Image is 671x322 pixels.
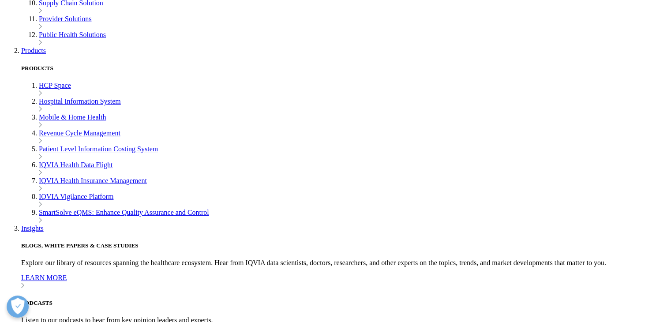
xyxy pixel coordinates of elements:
[39,31,106,38] a: Public Health Solutions
[39,82,71,89] a: HCP Space
[39,209,209,216] a: SmartSolve eQMS: Enhance Quality Assurance and Control
[21,274,667,290] a: LEARN MORE
[39,15,92,22] a: Provider Solutions
[7,296,29,318] button: Open Preferences
[39,113,106,121] a: Mobile & Home Health
[21,225,44,232] a: Insights
[21,259,667,267] p: Explore our library of resources spanning the healthcare ecosystem. Hear from IQVIA data scientis...
[21,47,46,54] a: Products
[39,161,113,168] a: IQVIA Health Data Flight
[21,242,667,249] h5: BLOGS, WHITE PAPERS & CASE STUDIES
[39,129,120,137] a: Revenue Cycle Management
[21,65,667,72] h5: PRODUCTS
[39,177,147,184] a: IQVIA Health Insurance Management
[21,300,667,307] h5: PODCASTS
[39,145,158,153] a: Patient Level Information Costing System
[39,193,113,200] a: IQVIA Vigilance Platform
[39,97,121,105] a: Hospital Information System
